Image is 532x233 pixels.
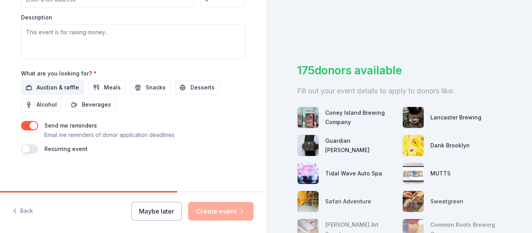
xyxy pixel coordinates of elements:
[298,163,319,184] img: photo for Tidal Wave Auto Spa
[130,81,170,95] button: Snacks
[325,136,396,155] div: Guardian [PERSON_NAME]
[37,100,57,109] span: Alcohol
[21,70,97,77] label: What are you looking for?
[66,98,116,112] button: Beverages
[403,163,424,184] img: photo for MUTTS
[325,108,396,127] div: Coney Island Brewing Company
[21,98,62,112] button: Alcohol
[430,113,481,122] div: Lancaster Brewing
[325,169,382,178] div: Tidal Wave Auto Spa
[430,169,451,178] div: MUTTS
[82,100,111,109] span: Beverages
[21,81,84,95] button: Auction & raffle
[298,107,319,128] img: photo for Coney Island Brewing Company
[298,135,319,156] img: photo for Guardian Angel Device
[297,85,501,97] div: Fill out your event details to apply to donors like:
[403,135,424,156] img: photo for Dank Brooklyn
[88,81,125,95] button: Meals
[131,202,182,221] button: Maybe later
[44,122,97,129] label: Send me reminders
[44,130,174,140] p: Email me reminders of donor application deadlines
[297,62,501,79] div: 175 donors available
[21,14,52,21] label: Description
[104,83,121,92] span: Meals
[190,83,215,92] span: Desserts
[37,83,79,92] span: Auction & raffle
[12,203,33,219] button: Back
[403,107,424,128] img: photo for Lancaster Brewing
[430,141,470,150] div: Dank Brooklyn
[175,81,219,95] button: Desserts
[44,145,88,152] label: Recurring event
[146,83,166,92] span: Snacks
